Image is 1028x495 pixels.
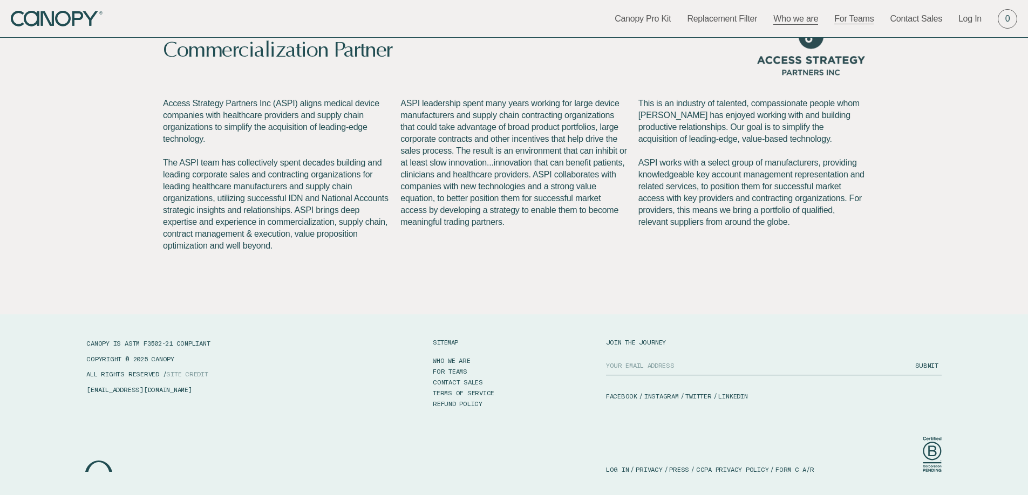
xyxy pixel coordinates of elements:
[433,376,483,387] a: CONTACT SALES
[433,366,467,376] a: FOR TEAMS
[915,361,938,369] span: SUBMIT
[163,98,390,252] p: Access Strategy Partners Inc (ASPI) aligns medical device companies with healthcare providers and...
[638,98,865,228] p: This is an industry of talented, compassionate people whom [PERSON_NAME] has enjoyed working with...
[433,355,471,366] a: WHO WE ARE
[606,391,637,401] a: FACEBOOK
[433,387,494,398] a: TERMS OF SERVICE
[687,13,757,25] a: Replacement Filter
[86,339,335,348] p: CANOPY IS ASTM F3502-21 COMPLIANT
[163,39,757,60] h2: Commercialization Partner
[773,13,818,25] a: Who we are
[685,391,711,401] a: TWITTER
[606,465,629,474] a: LOG IN
[166,370,208,377] a: SITE CREDIT
[606,465,942,474] nav: / / / /
[775,465,814,474] a: FORM C A/R
[890,13,942,25] a: Contact Sales
[718,391,747,401] a: LINKEDIN
[912,356,942,375] button: SUBMIT
[86,354,335,363] p: COPYRIGHT © 2025 CANOPY
[998,9,1017,29] a: 0
[834,13,874,25] a: For Teams
[644,391,679,401] a: INSTAGRAM
[86,369,335,379] p: ALL RIGHTS RESERVED /
[669,465,689,474] a: PRESS
[606,339,942,345] h5: JOIN THE JOURNEY
[1005,13,1010,25] span: 0
[606,356,912,375] input: YOUR EMAIL ADDRESS
[400,98,627,228] p: ASPI leadership spent many years working for large device manufacturers and supply chain contract...
[757,24,865,75] img: access-strategy.png
[958,13,982,25] a: Log In
[696,465,768,474] a: CCPA PRIVACY POLICY
[606,391,942,401] nav: / / /
[433,339,458,345] h5: SITEMAP
[636,465,662,474] a: PRIVACY
[433,398,482,409] a: REFUND POLICY
[86,386,192,393] a: [EMAIL_ADDRESS][DOMAIN_NAME]
[615,13,671,25] a: Canopy Pro Kit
